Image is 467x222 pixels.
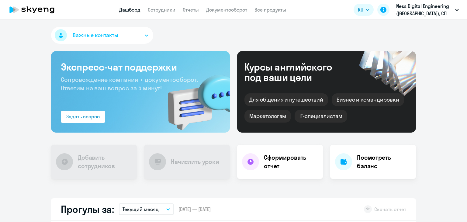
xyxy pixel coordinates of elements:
[171,158,219,166] h4: Начислить уроки
[357,153,411,170] h4: Посмотреть баланс
[123,206,159,213] p: Текущий месяц
[61,76,198,92] span: Сопровождение компании + документооборот. Ответим на ваш вопрос за 5 минут!
[354,4,374,16] button: RU
[393,2,462,17] button: Ness Digital Engineering ([GEOGRAPHIC_DATA]), СП все продукты
[358,6,363,13] span: RU
[78,153,132,170] h4: Добавить сотрудников
[119,7,140,13] a: Дашборд
[148,7,175,13] a: Сотрудники
[254,7,286,13] a: Все продукты
[119,203,174,215] button: Текущий месяц
[66,113,100,120] div: Задать вопрос
[244,93,328,106] div: Для общения и путешествий
[396,2,453,17] p: Ness Digital Engineering ([GEOGRAPHIC_DATA]), СП все продукты
[264,153,318,170] h4: Сформировать отчет
[332,93,404,106] div: Бизнес и командировки
[183,7,199,13] a: Отчеты
[295,110,347,123] div: IT-специалистам
[244,110,291,123] div: Маркетологам
[206,7,247,13] a: Документооборот
[61,111,105,123] button: Задать вопрос
[73,31,118,39] span: Важные контакты
[61,61,220,73] h3: Экспресс-чат поддержки
[159,64,230,133] img: bg-img
[244,62,348,82] div: Курсы английского под ваши цели
[178,206,211,213] span: [DATE] — [DATE]
[61,203,114,215] h2: Прогулы за:
[51,27,153,44] button: Важные контакты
